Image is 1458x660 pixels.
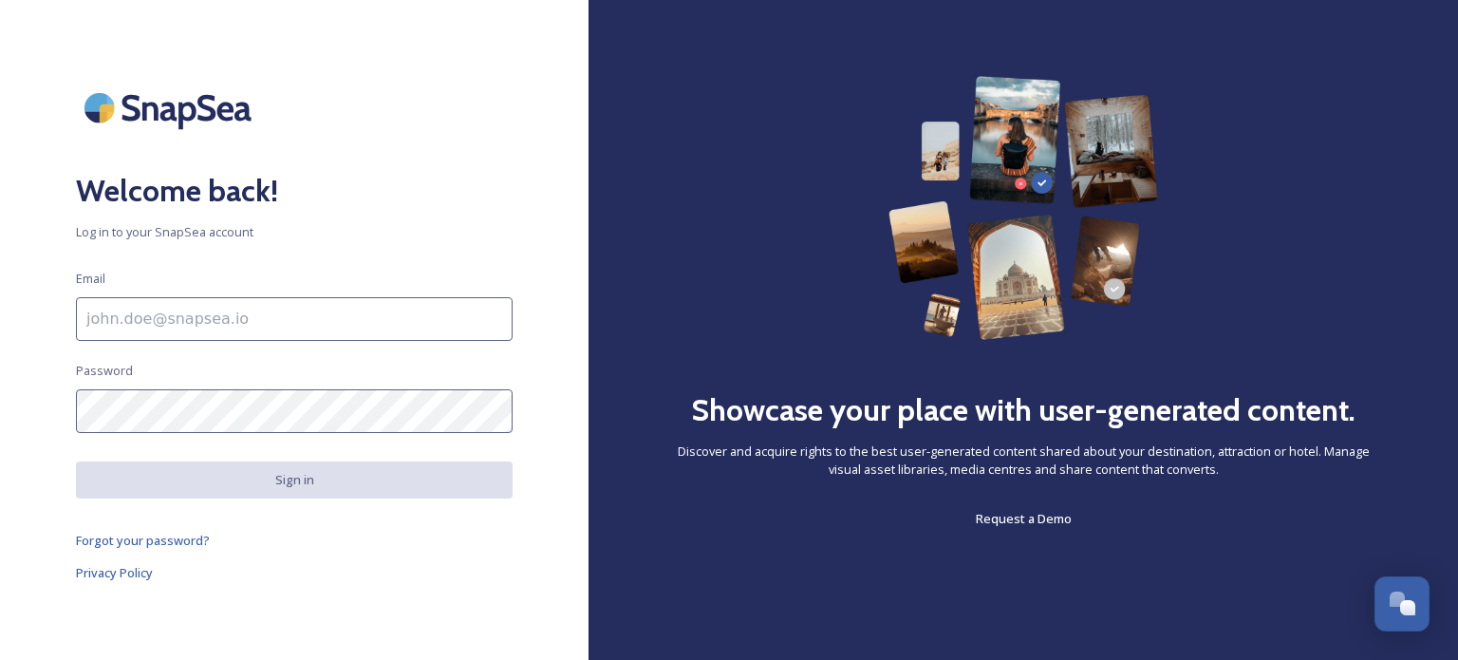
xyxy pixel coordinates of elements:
a: Privacy Policy [76,561,513,584]
a: Request a Demo [976,507,1072,530]
span: Request a Demo [976,510,1072,527]
img: 63b42ca75bacad526042e722_Group%20154-p-800.png [888,76,1158,340]
span: Privacy Policy [76,564,153,581]
span: Email [76,270,105,288]
a: Forgot your password? [76,529,513,552]
span: Forgot your password? [76,532,210,549]
img: SnapSea Logo [76,76,266,140]
span: Log in to your SnapSea account [76,223,513,241]
span: Password [76,362,133,380]
input: john.doe@snapsea.io [76,297,513,341]
button: Open Chat [1374,576,1430,632]
h2: Welcome back! [76,168,513,214]
span: Discover and acquire rights to the best user-generated content shared about your destination, att... [664,443,1382,479]
h2: Showcase your place with user-generated content. [691,387,1355,433]
button: Sign in [76,462,513,499]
